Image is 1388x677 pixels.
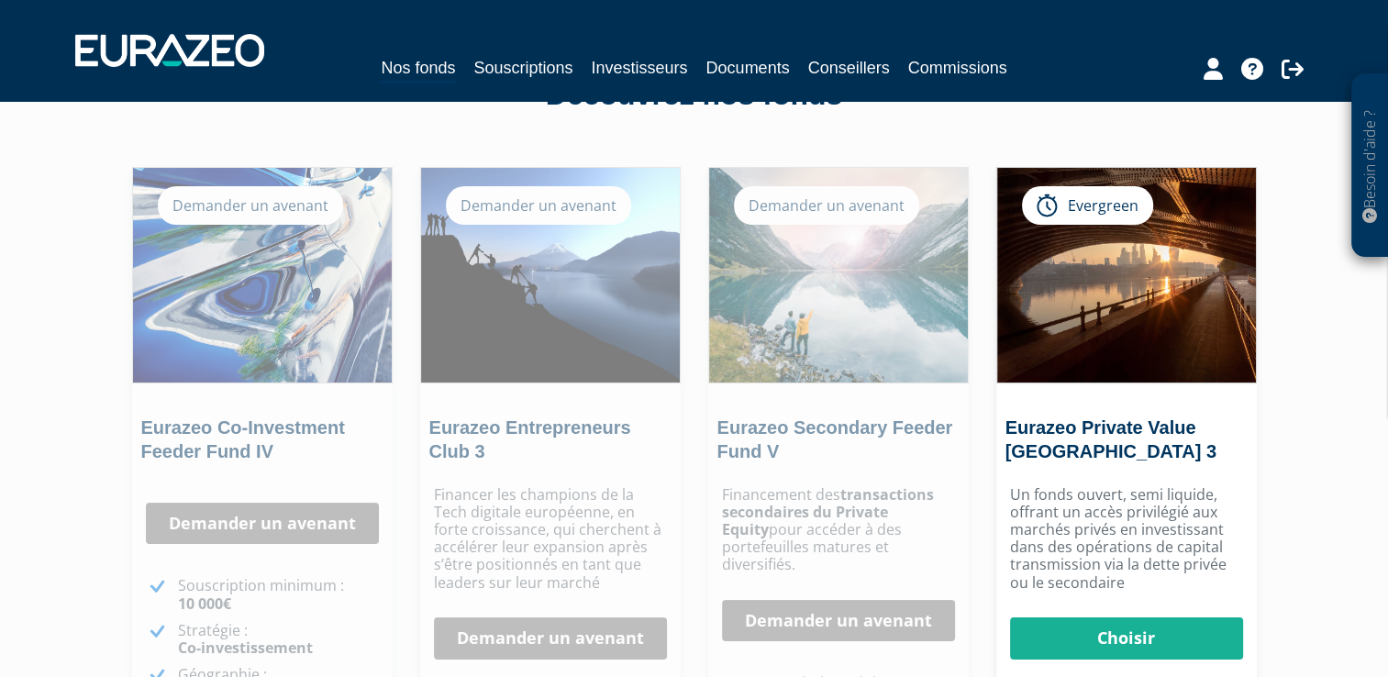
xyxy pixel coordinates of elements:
[178,622,379,657] p: Stratégie :
[808,55,890,81] a: Conseillers
[706,55,790,81] a: Documents
[434,486,667,592] p: Financer les champions de la Tech digitale européenne, en forte croissance, qui cherchent à accél...
[717,417,953,461] a: Eurazeo Secondary Feeder Fund V
[908,55,1007,81] a: Commissions
[421,168,680,383] img: Eurazeo Entrepreneurs Club 3
[722,600,955,642] a: Demander un avenant
[722,484,934,539] strong: transactions secondaires du Private Equity
[1010,486,1243,592] p: Un fonds ouvert, semi liquide, offrant un accès privilégié aux marchés privés en investissant dan...
[997,168,1256,383] img: Eurazeo Private Value Europe 3
[158,186,343,225] div: Demander un avenant
[1022,186,1153,225] div: Evergreen
[1360,83,1381,249] p: Besoin d'aide ?
[1005,417,1216,461] a: Eurazeo Private Value [GEOGRAPHIC_DATA] 3
[146,503,379,545] a: Demander un avenant
[133,168,392,383] img: Eurazeo Co-Investment Feeder Fund IV
[178,577,379,612] p: Souscription minimum :
[446,186,631,225] div: Demander un avenant
[141,417,345,461] a: Eurazeo Co-Investment Feeder Fund IV
[722,486,955,574] p: Financement des pour accéder à des portefeuilles matures et diversifiés.
[473,55,572,81] a: Souscriptions
[178,594,231,614] strong: 10 000€
[734,186,919,225] div: Demander un avenant
[591,55,687,81] a: Investisseurs
[1010,617,1243,660] a: Choisir
[75,34,264,67] img: 1732889491-logotype_eurazeo_blanc_rvb.png
[381,55,455,83] a: Nos fonds
[434,617,667,660] a: Demander un avenant
[178,638,313,658] strong: Co-investissement
[709,168,968,383] img: Eurazeo Secondary Feeder Fund V
[429,417,631,461] a: Eurazeo Entrepreneurs Club 3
